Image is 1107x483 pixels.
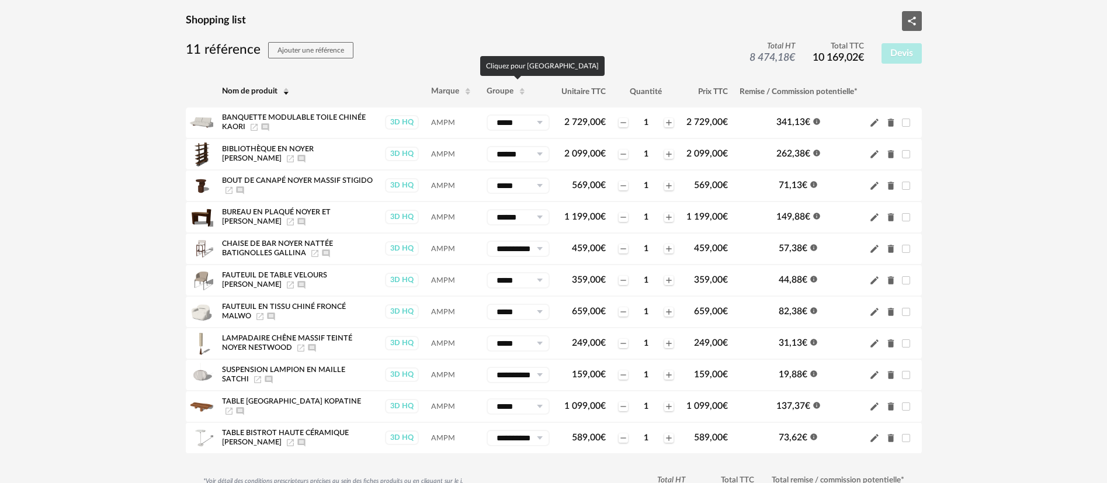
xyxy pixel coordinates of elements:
a: Launch icon [249,123,259,130]
span: € [601,244,606,253]
span: Delete icon [886,148,896,159]
span: AMPM [431,214,455,221]
div: Sélectionner un groupe [487,398,550,415]
span: € [723,401,728,411]
th: Prix TTC [681,76,734,107]
span: € [601,275,606,284]
span: 459,00 [572,244,606,253]
a: Launch icon [255,312,265,319]
div: 3D HQ [385,430,419,445]
span: Minus icon [619,433,628,443]
a: Launch icon [286,281,295,288]
span: Pencil icon [869,432,880,443]
span: Delete icon [886,306,896,317]
div: 3D HQ [385,241,419,256]
span: € [723,149,728,158]
span: 2 729,00 [686,117,728,127]
span: € [601,149,606,158]
span: Pencil icon [869,338,880,349]
span: Plus icon [664,433,674,443]
div: Sélectionner un groupe [487,146,550,162]
span: Minus icon [619,244,628,253]
div: 1 [629,180,663,191]
div: Sélectionner un groupe [487,114,550,131]
span: Ajouter un commentaire [266,312,276,319]
span: Information icon [810,274,818,283]
span: 2 729,00 [564,117,606,127]
div: 1 [629,117,663,128]
span: Ajouter un commentaire [297,155,306,162]
a: Launch icon [224,186,234,193]
span: € [802,275,807,284]
span: Launch icon [286,218,295,225]
span: Pencil icon [869,306,880,317]
span: Plus icon [664,150,674,159]
span: Plus icon [664,339,674,348]
span: Pencil icon [869,369,880,380]
span: 569,00 [694,180,728,190]
span: 1 099,00 [686,401,728,411]
span: Ajouter un commentaire [235,407,245,414]
span: € [601,117,606,127]
div: Cliquez pour [GEOGRAPHIC_DATA] [480,56,605,76]
div: 1 [629,244,663,254]
span: Pencil icon [869,117,880,128]
span: 73,62 [779,433,807,442]
a: 3D HQ [384,210,419,224]
span: 569,00 [572,180,606,190]
span: Minus icon [619,118,628,127]
span: Delete icon [886,117,896,128]
span: AMPM [431,151,455,158]
span: € [805,401,810,411]
button: Share Variant icon [902,11,922,31]
span: 262,38 [776,149,810,158]
span: Pencil icon [869,401,880,412]
span: Information icon [810,337,818,346]
span: € [601,180,606,190]
a: Launch icon [253,376,262,383]
span: Bout De Canapé Noyer Massif Stigido [222,177,373,184]
a: Launch icon [286,439,295,446]
span: Information icon [810,305,818,315]
span: Information icon [813,211,821,220]
div: 1 [629,275,663,286]
img: Product pack shot [189,110,213,135]
div: 1 [629,433,663,443]
a: 3D HQ [384,367,419,382]
th: Unitaire TTC [556,76,612,107]
span: Minus icon [619,370,628,380]
span: Ajouter un commentaire [235,186,245,193]
span: Information icon [813,400,821,409]
span: 137,37 [776,401,810,411]
span: € [802,338,807,348]
span: 1 199,00 [686,212,728,221]
span: Ajouter un commentaire [261,123,270,130]
a: Launch icon [310,249,320,256]
span: Delete icon [886,211,896,223]
span: 589,00 [572,433,606,442]
span: € [802,180,807,190]
span: 8 474,18 [749,53,795,63]
div: 3D HQ [385,399,419,413]
span: AMPM [431,435,455,442]
div: Sélectionner un groupe [487,304,550,320]
div: 3D HQ [385,336,419,350]
span: 10 169,02 [813,53,864,63]
span: € [601,401,606,411]
div: Sélectionner un groupe [487,430,550,446]
span: Fauteuil En Tissu Chiné Froncé Malwo [222,303,346,319]
span: Delete icon [886,369,896,380]
span: Delete icon [886,274,896,286]
span: Lampadaire Chêne Massif Teinté Noyer Nestwood [222,335,352,351]
a: 3D HQ [384,399,419,413]
span: Bibliothèque En Noyer [PERSON_NAME] [222,145,314,162]
span: Pencil icon [869,180,880,191]
a: Launch icon [224,407,234,414]
span: 359,00 [694,275,728,284]
span: € [723,212,728,221]
span: Plus icon [664,402,674,411]
th: Quantité [612,76,681,107]
div: Sélectionner un groupe [487,209,550,225]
